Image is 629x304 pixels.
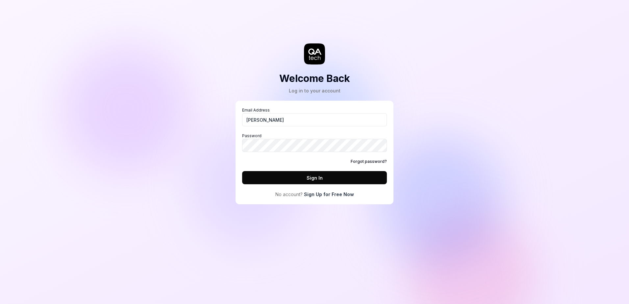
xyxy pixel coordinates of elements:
label: Password [242,133,387,152]
button: Sign In [242,171,387,184]
label: Email Address [242,107,387,126]
span: No account? [275,191,303,198]
input: Email Address [242,113,387,126]
a: Forgot password? [351,159,387,165]
a: Sign Up for Free Now [304,191,354,198]
input: Password [242,139,387,152]
h2: Welcome Back [279,71,350,86]
div: Log in to your account [279,87,350,94]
